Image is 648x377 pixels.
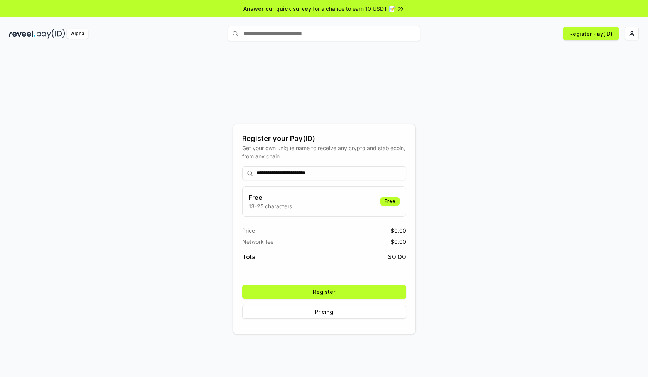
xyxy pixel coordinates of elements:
div: Alpha [67,29,88,39]
span: $ 0.00 [388,252,406,261]
h3: Free [249,193,292,202]
span: for a chance to earn 10 USDT 📝 [313,5,395,13]
button: Pricing [242,305,406,319]
span: Network fee [242,238,273,246]
div: Get your own unique name to receive any crypto and stablecoin, from any chain [242,144,406,160]
span: Total [242,252,257,261]
span: $ 0.00 [391,226,406,235]
img: pay_id [37,29,65,39]
p: 13-25 characters [249,202,292,210]
img: reveel_dark [9,29,35,39]
div: Register your Pay(ID) [242,133,406,144]
button: Register [242,285,406,299]
span: $ 0.00 [391,238,406,246]
button: Register Pay(ID) [563,27,619,40]
div: Free [380,197,400,206]
span: Price [242,226,255,235]
span: Answer our quick survey [243,5,311,13]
